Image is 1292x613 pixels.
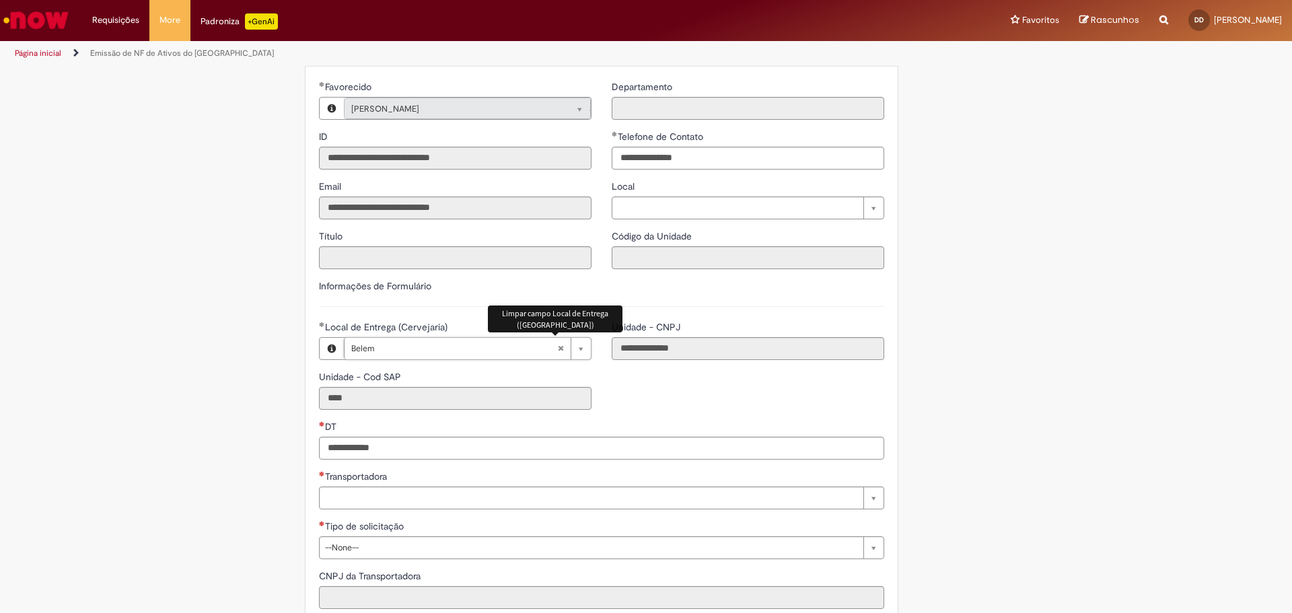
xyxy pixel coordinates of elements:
[319,521,325,526] span: Necessários
[319,280,431,292] label: Informações de Formulário
[612,80,675,94] label: Somente leitura - Departamento
[612,81,675,93] span: Somente leitura - Departamento
[319,586,884,609] input: CNPJ da Transportadora
[319,130,330,143] label: Somente leitura - ID
[488,305,622,332] div: Limpar campo Local de Entrega ([GEOGRAPHIC_DATA])
[612,196,884,219] a: Limpar campo Local
[325,321,450,333] span: Necessários - Local de Entrega (Cervejaria)
[319,570,423,582] span: Somente leitura - CNPJ da Transportadora
[319,486,884,509] a: Limpar campo Transportadora
[344,98,591,119] a: [PERSON_NAME]Limpar campo Favorecido
[320,98,344,119] button: Favorecido, Visualizar este registro David Dias
[319,80,374,94] label: Somente leitura - Necessários - Favorecido
[325,520,406,532] span: Tipo de solicitação
[1022,13,1059,27] span: Favoritos
[325,81,374,93] span: Necessários - Favorecido
[319,387,591,410] input: Unidade - Cod SAP
[550,338,571,359] abbr: Limpar campo Local de Entrega (Cervejaria)
[159,13,180,27] span: More
[612,229,694,243] label: Somente leitura - Código da Unidade
[319,471,325,476] span: Necessários
[618,131,706,143] span: Telefone de Contato
[344,338,591,359] a: BelemLimpar campo Local de Entrega (Cervejaria)
[325,421,339,433] span: Somente leitura - DT
[319,437,884,460] input: DT
[319,147,591,170] input: ID
[319,230,345,242] span: Somente leitura - Título
[612,180,637,192] span: Local
[612,97,884,120] input: Departamento
[351,338,557,359] span: Belem
[319,371,404,383] span: Somente leitura - Unidade - Cod SAP
[612,320,683,334] label: Somente leitura - Unidade - CNPJ
[612,230,694,242] span: Somente leitura - Código da Unidade
[319,81,325,87] span: Obrigatório Preenchido
[325,470,390,482] span: Necessários - Transportadora
[612,246,884,269] input: Código da Unidade
[319,370,404,384] label: Somente leitura - Unidade - Cod SAP
[612,131,618,137] span: Obrigatório Preenchido
[201,13,278,30] div: Padroniza
[1,7,71,34] img: ServiceNow
[319,196,591,219] input: Email
[320,338,344,359] button: Local de Entrega (Cervejaria), Visualizar este registro Belem
[319,246,591,269] input: Título
[612,147,884,170] input: Telefone de Contato
[1079,14,1139,27] a: Rascunhos
[1091,13,1139,26] span: Rascunhos
[1194,15,1204,24] span: DD
[319,322,325,327] span: Obrigatório Preenchido
[612,321,683,333] span: Somente leitura - Unidade - CNPJ
[15,48,61,59] a: Página inicial
[1214,14,1282,26] span: [PERSON_NAME]
[319,131,330,143] span: Somente leitura - ID
[10,41,851,66] ul: Trilhas de página
[245,13,278,30] p: +GenAi
[319,180,344,193] label: Somente leitura - Email
[319,229,345,243] label: Somente leitura - Título
[612,337,884,360] input: Unidade - CNPJ
[319,421,325,427] span: Necessários
[90,48,274,59] a: Emissão de NF de Ativos do [GEOGRAPHIC_DATA]
[351,98,557,120] span: [PERSON_NAME]
[92,13,139,27] span: Requisições
[325,537,857,558] span: --None--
